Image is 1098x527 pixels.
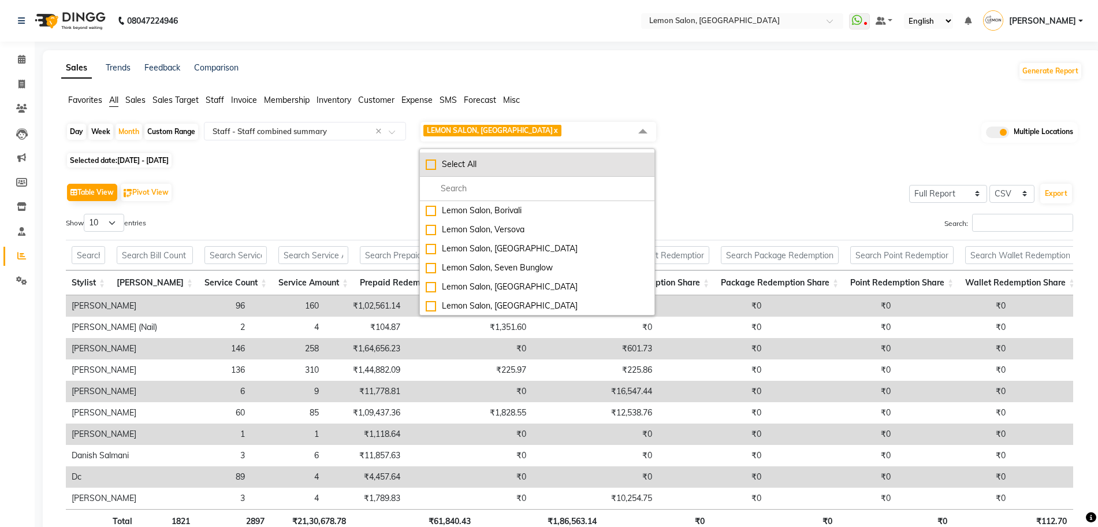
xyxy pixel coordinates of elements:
[406,295,532,317] td: ₹2,204.88
[426,262,649,274] div: Lemon Salon, Seven Bunglow
[251,317,325,338] td: 4
[767,402,896,424] td: ₹0
[532,445,658,466] td: ₹0
[117,246,193,264] input: Search Bill Count
[358,95,394,105] span: Customer
[658,317,767,338] td: ₹0
[66,402,163,424] td: [PERSON_NAME]
[66,424,163,445] td: [PERSON_NAME]
[67,124,86,140] div: Day
[68,95,102,105] span: Favorites
[658,445,767,466] td: ₹0
[88,124,113,140] div: Week
[67,153,172,168] span: Selected date:
[767,488,896,509] td: ₹0
[66,295,163,317] td: [PERSON_NAME]
[163,402,251,424] td: 60
[199,270,273,295] th: Service Count: activate to sort column ascending
[163,424,251,445] td: 1
[325,359,406,381] td: ₹1,44,882.09
[532,359,658,381] td: ₹225.86
[251,295,325,317] td: 160
[532,338,658,359] td: ₹601.73
[251,466,325,488] td: 4
[163,445,251,466] td: 3
[206,95,224,105] span: Staff
[426,205,649,217] div: Lemon Salon, Borivali
[464,95,496,105] span: Forecast
[273,270,354,295] th: Service Amount: activate to sort column ascending
[127,5,178,37] b: 08047224946
[66,488,163,509] td: [PERSON_NAME]
[767,359,896,381] td: ₹0
[204,246,267,264] input: Search Service Count
[850,246,954,264] input: Search Point Redemption Share
[251,381,325,402] td: 9
[66,445,163,466] td: Danish Salmani
[66,317,163,338] td: [PERSON_NAME] (Nail)
[264,95,310,105] span: Membership
[72,246,105,264] input: Search Stylist
[152,95,199,105] span: Sales Target
[360,246,474,264] input: Search Prepaid Redemption Share
[67,184,117,201] button: Table View
[896,295,1011,317] td: ₹0
[658,359,767,381] td: ₹0
[29,5,109,37] img: logo
[66,381,163,402] td: [PERSON_NAME]
[109,95,118,105] span: All
[658,466,767,488] td: ₹0
[163,488,251,509] td: 3
[427,126,553,135] span: LEMON SALON, [GEOGRAPHIC_DATA]
[124,189,132,198] img: pivot.png
[896,317,1011,338] td: ₹0
[84,214,124,232] select: Showentries
[144,62,180,73] a: Feedback
[231,95,257,105] span: Invoice
[767,445,896,466] td: ₹0
[426,158,649,170] div: Select All
[111,270,199,295] th: Bill Count: activate to sort column ascending
[251,424,325,445] td: 1
[251,488,325,509] td: 4
[721,246,839,264] input: Search Package Redemption Share
[325,381,406,402] td: ₹11,778.81
[194,62,239,73] a: Comparison
[1019,63,1081,79] button: Generate Report
[406,381,532,402] td: ₹0
[66,466,163,488] td: Dc
[325,338,406,359] td: ₹1,64,656.23
[406,424,532,445] td: ₹0
[896,402,1011,424] td: ₹0
[325,424,406,445] td: ₹1,118.64
[406,402,532,424] td: ₹1,828.55
[325,402,406,424] td: ₹1,09,437.36
[658,295,767,317] td: ₹0
[317,95,351,105] span: Inventory
[66,214,146,232] label: Show entries
[325,317,406,338] td: ₹104.87
[896,488,1011,509] td: ₹0
[117,156,169,165] span: [DATE] - [DATE]
[163,295,251,317] td: 96
[401,95,433,105] span: Expense
[116,124,142,140] div: Month
[553,126,558,135] a: x
[844,270,959,295] th: Point Redemption Share: activate to sort column ascending
[406,317,532,338] td: ₹1,351.60
[251,359,325,381] td: 310
[612,246,709,264] input: Search Gift Redemption Share
[606,270,715,295] th: Gift Redemption Share: activate to sort column ascending
[440,95,457,105] span: SMS
[896,359,1011,381] td: ₹0
[251,445,325,466] td: 6
[406,445,532,466] td: ₹0
[426,224,649,236] div: Lemon Salon, Versova
[658,424,767,445] td: ₹0
[121,184,172,201] button: Pivot View
[658,338,767,359] td: ₹0
[163,317,251,338] td: 2
[658,488,767,509] td: ₹0
[106,62,131,73] a: Trends
[532,381,658,402] td: ₹16,547.44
